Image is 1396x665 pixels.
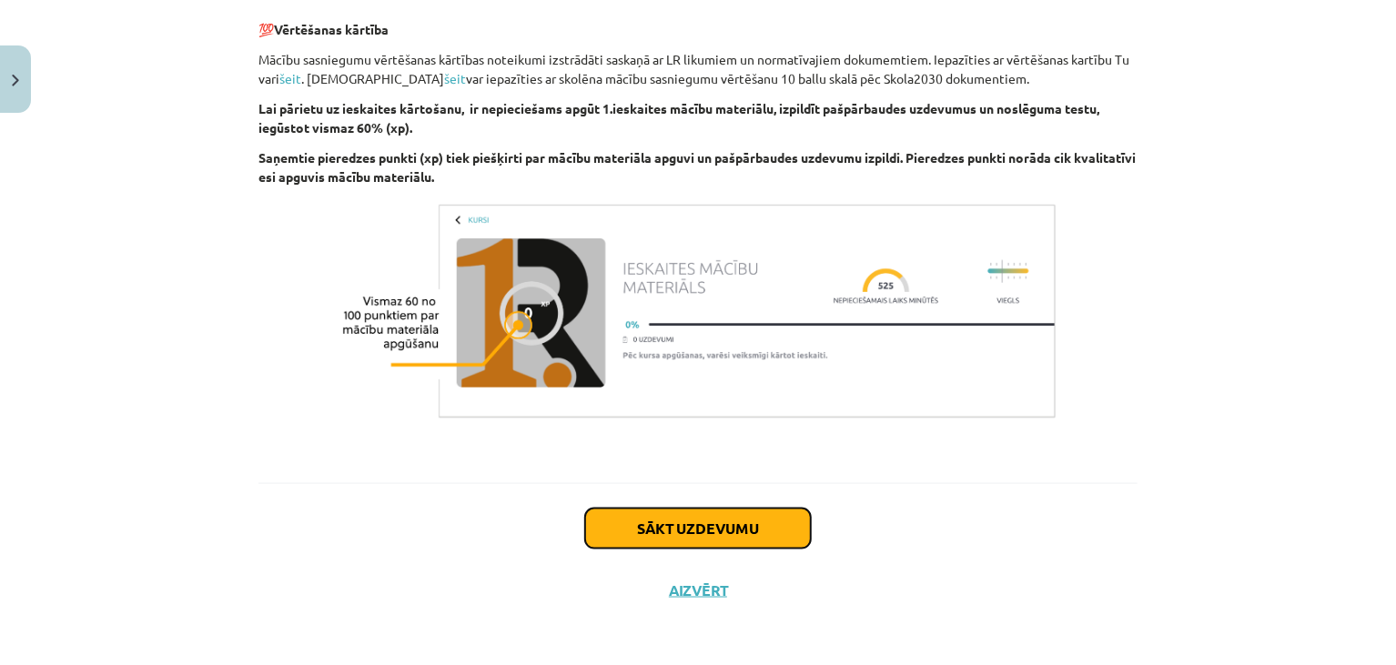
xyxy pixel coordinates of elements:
[279,70,301,86] a: šeit
[258,100,1099,136] strong: Lai pārietu uz ieskaites kārtošanu, ir nepieciešams apgūt 1.ieskaites mācību materiālu, izpildīt ...
[663,581,733,600] button: Aizvērt
[585,509,811,549] button: Sākt uzdevumu
[258,50,1138,88] p: Mācību sasniegumu vērtēšanas kārtības noteikumi izstrādāti saskaņā ar LR likumiem un normatīvajie...
[12,75,19,86] img: icon-close-lesson-0947bae3869378f0d4975bcd49f059093ad1ed9edebbc8119c70593378902aed.svg
[258,149,1136,185] strong: Saņemtie pieredzes punkti (xp) tiek piešķirti par mācību materiāla apguvi un pašpārbaudes uzdevum...
[274,21,389,37] strong: Vērtēšanas kārtība
[444,70,466,86] a: šeit
[258,20,1138,39] p: 💯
